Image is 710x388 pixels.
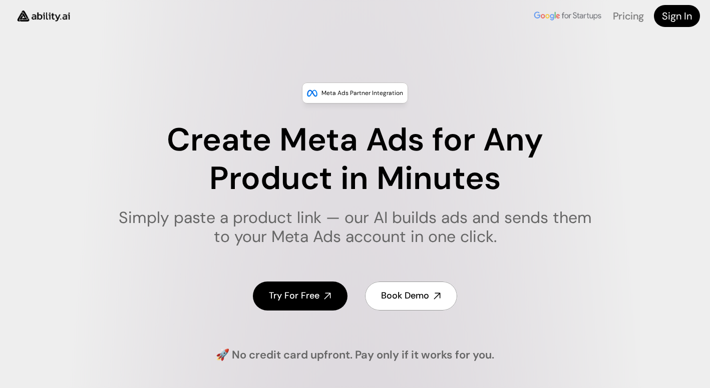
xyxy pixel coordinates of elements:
a: Book Demo [365,281,457,310]
p: Meta Ads Partner Integration [321,88,403,98]
h1: Create Meta Ads for Any Product in Minutes [112,121,598,198]
a: Pricing [613,9,644,22]
h1: Simply paste a product link — our AI builds ads and sends them to your Meta Ads account in one cl... [112,208,598,246]
a: Sign In [654,5,700,27]
h4: Sign In [662,9,692,23]
h4: Try For Free [269,289,319,302]
a: Try For Free [253,281,347,310]
h4: Book Demo [381,289,429,302]
h4: 🚀 No credit card upfront. Pay only if it works for you. [216,347,494,363]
